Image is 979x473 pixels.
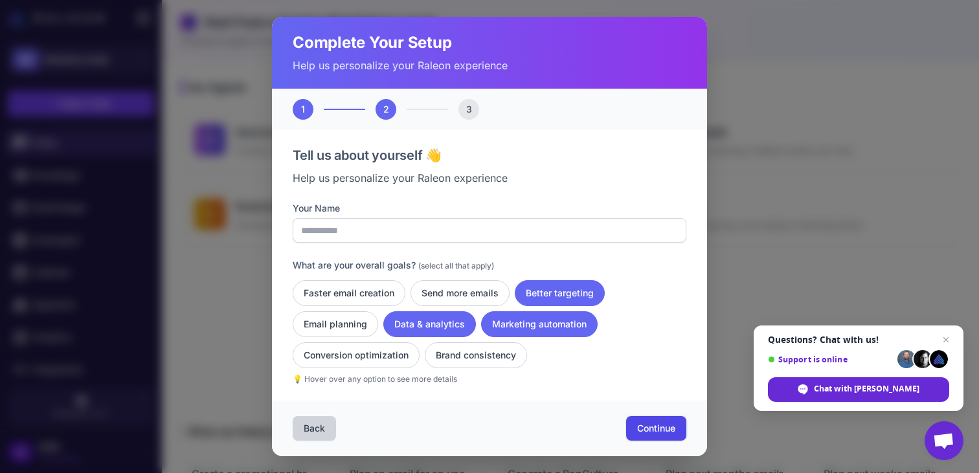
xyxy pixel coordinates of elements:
button: Back [293,416,336,441]
div: Chat with Raleon [768,377,949,402]
div: 1 [293,99,313,120]
label: Your Name [293,201,686,215]
button: Faster email creation [293,280,405,306]
button: Better targeting [515,280,605,306]
span: (select all that apply) [418,261,494,270]
div: Open chat [925,421,963,460]
p: Help us personalize your Raleon experience [293,58,686,73]
span: Continue [637,422,675,435]
button: Continue [626,416,686,441]
p: Help us personalize your Raleon experience [293,170,686,186]
button: Data & analytics [383,311,476,337]
span: Questions? Chat with us! [768,335,949,345]
button: Email planning [293,311,378,337]
button: Send more emails [411,280,510,306]
div: 2 [376,99,396,120]
h2: Complete Your Setup [293,32,686,53]
button: Brand consistency [425,342,527,368]
span: What are your overall goals? [293,259,416,270]
p: 💡 Hover over any option to see more details [293,373,686,385]
h3: Tell us about yourself 👋 [293,146,686,165]
button: Marketing automation [481,311,598,337]
span: Chat with [PERSON_NAME] [814,383,919,395]
button: Conversion optimization [293,342,420,368]
span: Support is online [768,355,893,364]
div: 3 [458,99,479,120]
span: Close chat [938,332,954,347]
